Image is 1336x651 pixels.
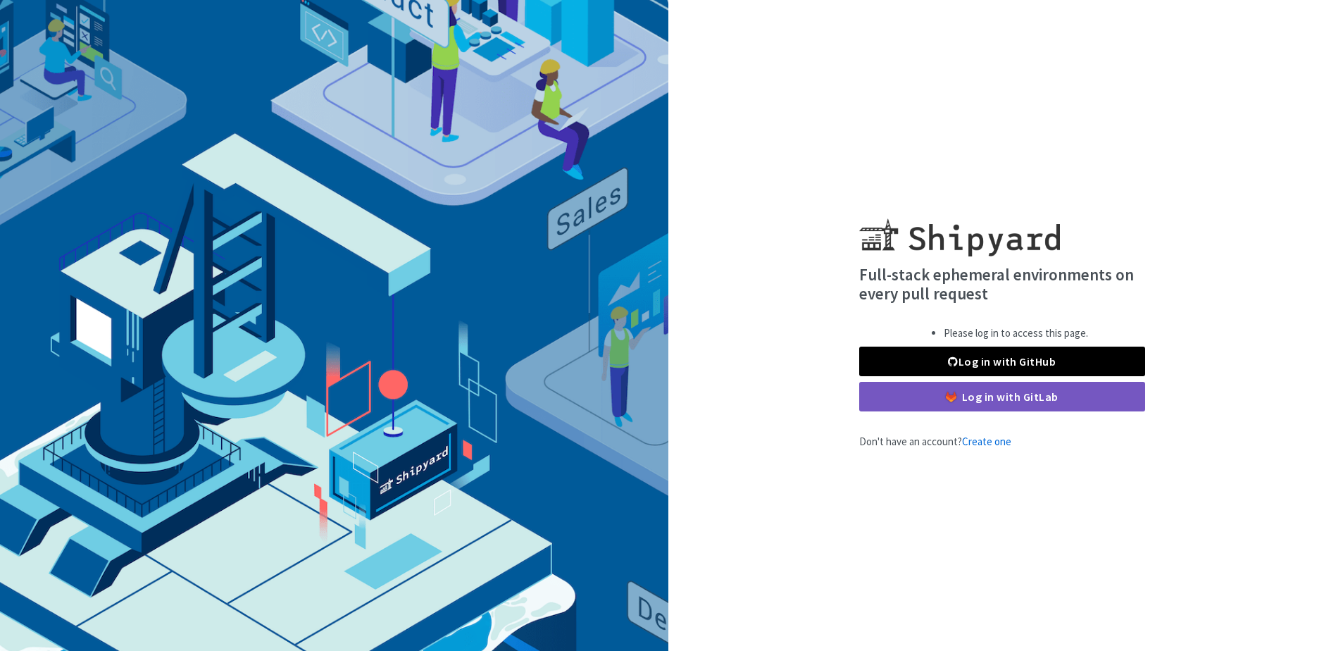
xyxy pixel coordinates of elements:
[946,392,956,402] img: gitlab-color.svg
[944,325,1088,342] li: Please log in to access this page.
[962,435,1011,448] a: Create one
[859,382,1145,411] a: Log in with GitLab
[859,201,1060,256] img: Shipyard logo
[859,265,1145,304] h4: Full-stack ephemeral environments on every pull request
[859,347,1145,376] a: Log in with GitHub
[859,435,1011,448] span: Don't have an account?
